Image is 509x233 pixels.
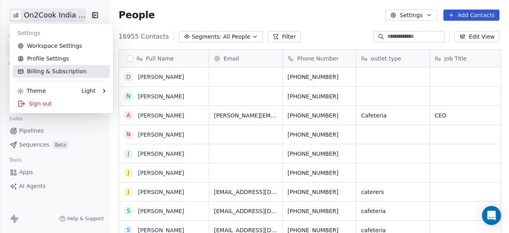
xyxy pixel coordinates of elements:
a: Profile Settings [13,52,110,65]
a: Workspace Settings [13,39,110,52]
a: Billing & Subscription [13,65,110,78]
div: Settings [13,27,110,39]
div: Theme [17,87,46,95]
div: Sign out [13,97,110,110]
div: Light [82,87,95,95]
